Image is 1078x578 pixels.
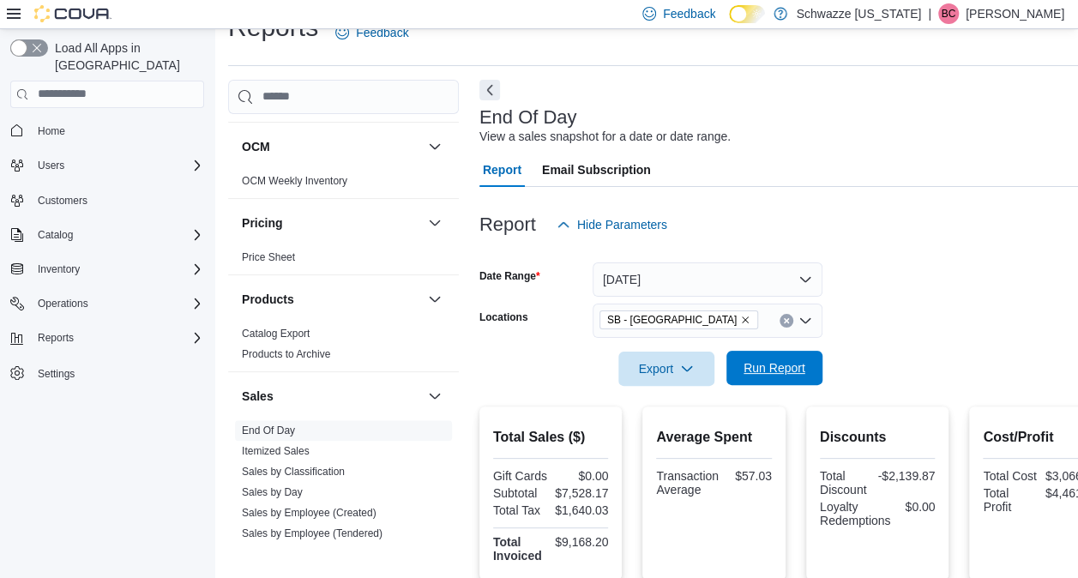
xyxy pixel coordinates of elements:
[629,352,704,386] span: Export
[10,111,204,430] nav: Complex example
[3,223,211,247] button: Catalog
[483,153,521,187] span: Report
[3,188,211,213] button: Customers
[242,347,330,361] span: Products to Archive
[479,310,528,324] label: Locations
[425,386,445,406] button: Sales
[593,262,822,297] button: [DATE]
[242,174,347,188] span: OCM Weekly Inventory
[242,527,382,540] span: Sales by Employee (Tendered)
[656,469,719,497] div: Transaction Average
[242,388,274,405] h3: Sales
[740,315,750,325] button: Remove SB - Federal Heights from selection in this group
[577,216,667,233] span: Hide Parameters
[599,310,758,329] span: SB - Federal Heights
[38,194,87,208] span: Customers
[425,136,445,157] button: OCM
[242,388,421,405] button: Sales
[663,5,715,22] span: Feedback
[3,326,211,350] button: Reports
[729,23,730,24] span: Dark Mode
[328,15,415,50] a: Feedback
[242,424,295,437] span: End Of Day
[938,3,959,24] div: Brennan Croy
[897,500,935,514] div: $0.00
[542,153,651,187] span: Email Subscription
[242,251,295,263] a: Price Sheet
[744,359,805,376] span: Run Report
[493,486,547,500] div: Subtotal
[618,352,714,386] button: Export
[493,535,542,563] strong: Total Invoiced
[877,469,935,483] div: -$2,139.87
[3,360,211,385] button: Settings
[31,120,204,141] span: Home
[31,155,71,176] button: Users
[242,465,345,479] span: Sales by Classification
[242,348,330,360] a: Products to Archive
[796,3,921,24] p: Schwazze [US_STATE]
[38,159,64,172] span: Users
[554,469,608,483] div: $0.00
[31,259,87,280] button: Inventory
[242,291,294,308] h3: Products
[31,362,204,383] span: Settings
[31,293,95,314] button: Operations
[356,24,408,41] span: Feedback
[479,107,577,128] h3: End Of Day
[31,190,94,211] a: Customers
[242,138,270,155] h3: OCM
[31,121,72,141] a: Home
[726,469,772,483] div: $57.03
[31,225,204,245] span: Catalog
[242,445,310,457] a: Itemized Sales
[242,138,421,155] button: OCM
[493,503,547,517] div: Total Tax
[820,500,891,527] div: Loyalty Redemptions
[242,424,295,437] a: End Of Day
[48,39,204,74] span: Load All Apps in [GEOGRAPHIC_DATA]
[550,208,674,242] button: Hide Parameters
[607,311,737,328] span: SB - [GEOGRAPHIC_DATA]
[798,314,812,328] button: Open list of options
[983,486,1037,514] div: Total Profit
[479,128,731,146] div: View a sales snapshot for a date or date range.
[242,291,421,308] button: Products
[31,328,81,348] button: Reports
[228,323,459,371] div: Products
[242,214,421,232] button: Pricing
[726,351,822,385] button: Run Report
[242,328,310,340] a: Catalog Export
[31,259,204,280] span: Inventory
[38,331,74,345] span: Reports
[242,466,345,478] a: Sales by Classification
[38,367,75,381] span: Settings
[38,124,65,138] span: Home
[242,486,303,498] a: Sales by Day
[820,427,936,448] h2: Discounts
[425,213,445,233] button: Pricing
[242,444,310,458] span: Itemized Sales
[493,469,547,483] div: Gift Cards
[228,171,459,198] div: OCM
[729,5,765,23] input: Dark Mode
[242,547,316,561] span: Sales by Invoice
[228,247,459,274] div: Pricing
[554,486,608,500] div: $7,528.17
[242,527,382,539] a: Sales by Employee (Tendered)
[31,364,81,384] a: Settings
[242,175,347,187] a: OCM Weekly Inventory
[780,314,793,328] button: Clear input
[3,118,211,143] button: Home
[31,328,204,348] span: Reports
[242,507,376,519] a: Sales by Employee (Created)
[942,3,956,24] span: BC
[3,257,211,281] button: Inventory
[31,293,204,314] span: Operations
[554,503,608,517] div: $1,640.03
[242,485,303,499] span: Sales by Day
[34,5,111,22] img: Cova
[479,214,536,235] h3: Report
[38,297,88,310] span: Operations
[242,506,376,520] span: Sales by Employee (Created)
